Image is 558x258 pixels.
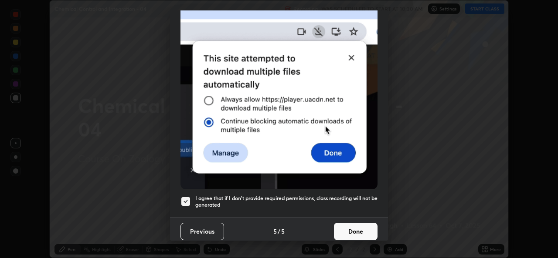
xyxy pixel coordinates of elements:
[334,223,378,240] button: Done
[180,223,224,240] button: Previous
[278,227,280,236] h4: /
[281,227,285,236] h4: 5
[273,227,277,236] h4: 5
[195,195,378,208] h5: I agree that if I don't provide required permissions, class recording will not be generated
